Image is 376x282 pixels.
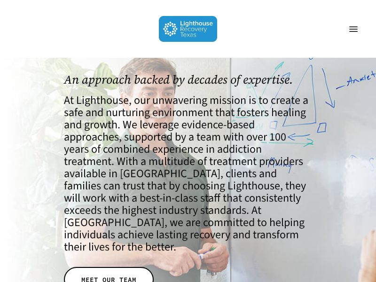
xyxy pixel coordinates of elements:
h1: An approach backed by decades of expertise. [64,73,312,86]
h4: At Lighthouse, our unwavering mission is to create a safe and nurturing environment that fosters ... [64,94,312,253]
img: Lighthouse Recovery Texas [159,16,218,42]
a: Navigation Menu [344,24,363,34]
